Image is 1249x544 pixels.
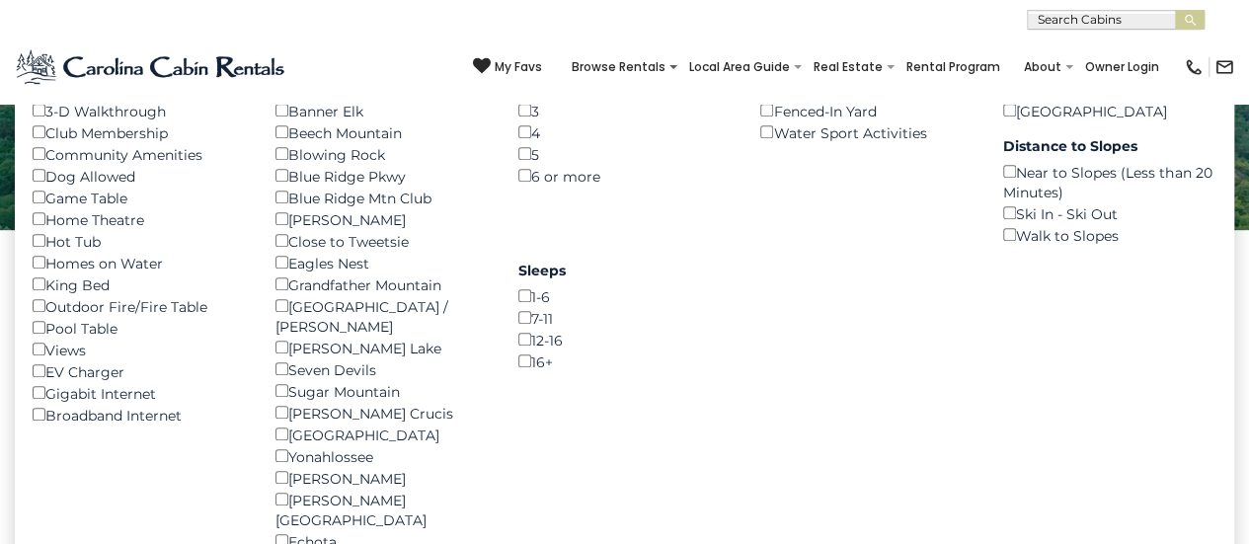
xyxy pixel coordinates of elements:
div: King Bed [33,273,246,295]
div: [PERSON_NAME] [275,467,489,489]
img: Blue-2.png [15,47,288,87]
div: 4 [518,121,732,143]
a: Owner Login [1075,53,1169,81]
div: Grandfather Mountain [275,273,489,295]
a: About [1014,53,1071,81]
a: Browse Rentals [562,53,675,81]
div: 7-11 [518,307,732,329]
div: Close to Tweetsie [275,230,489,252]
div: 6 or more [518,165,732,187]
div: Hot Tub [33,230,246,252]
img: mail-regular-black.png [1214,57,1234,77]
div: Seven Devils [275,358,489,380]
div: 12-16 [518,329,732,350]
div: [PERSON_NAME] [275,208,489,230]
a: My Favs [473,57,542,77]
div: 3-D Walkthrough [33,100,246,121]
div: Outdoor Fire/Fire Table [33,295,246,317]
div: Views [33,339,246,360]
div: Fenced-In Yard [760,100,974,121]
div: Community Amenities [33,143,246,165]
div: [PERSON_NAME][GEOGRAPHIC_DATA] [275,489,489,530]
div: Blowing Rock [275,143,489,165]
div: 16+ [518,350,732,372]
div: Game Table [33,187,246,208]
div: Club Membership [33,121,246,143]
div: Blue Ridge Mtn Club [275,187,489,208]
a: Rental Program [897,53,1010,81]
div: Ski In - Ski Out [1003,202,1216,224]
div: Near to Slopes (Less than 20 Minutes) [1003,161,1216,202]
div: [PERSON_NAME] Crucis [275,402,489,424]
div: [PERSON_NAME] Lake [275,337,489,358]
div: Eagles Nest [275,252,489,273]
img: phone-regular-black.png [1184,57,1204,77]
div: Homes on Water [33,252,246,273]
div: EV Charger [33,360,246,382]
div: [GEOGRAPHIC_DATA] / [PERSON_NAME] [275,295,489,337]
div: Sugar Mountain [275,380,489,402]
div: Pool Table [33,317,246,339]
div: Banner Elk [275,100,489,121]
a: Local Area Guide [679,53,800,81]
div: Water Sport Activities [760,121,974,143]
div: [GEOGRAPHIC_DATA] [1003,100,1216,121]
div: Walk to Slopes [1003,224,1216,246]
div: 5 [518,143,732,165]
span: My Favs [495,58,542,76]
div: Beech Mountain [275,121,489,143]
label: Sleeps [518,261,732,280]
div: Blue Ridge Pkwy [275,165,489,187]
label: Distance to Slopes [1003,136,1216,156]
div: 3 [518,100,732,121]
div: Yonahlossee [275,445,489,467]
div: Dog Allowed [33,165,246,187]
div: 1-6 [518,285,732,307]
div: Broadband Internet [33,404,246,426]
div: Home Theatre [33,208,246,230]
a: Real Estate [804,53,893,81]
div: [GEOGRAPHIC_DATA] [275,424,489,445]
div: Gigabit Internet [33,382,246,404]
